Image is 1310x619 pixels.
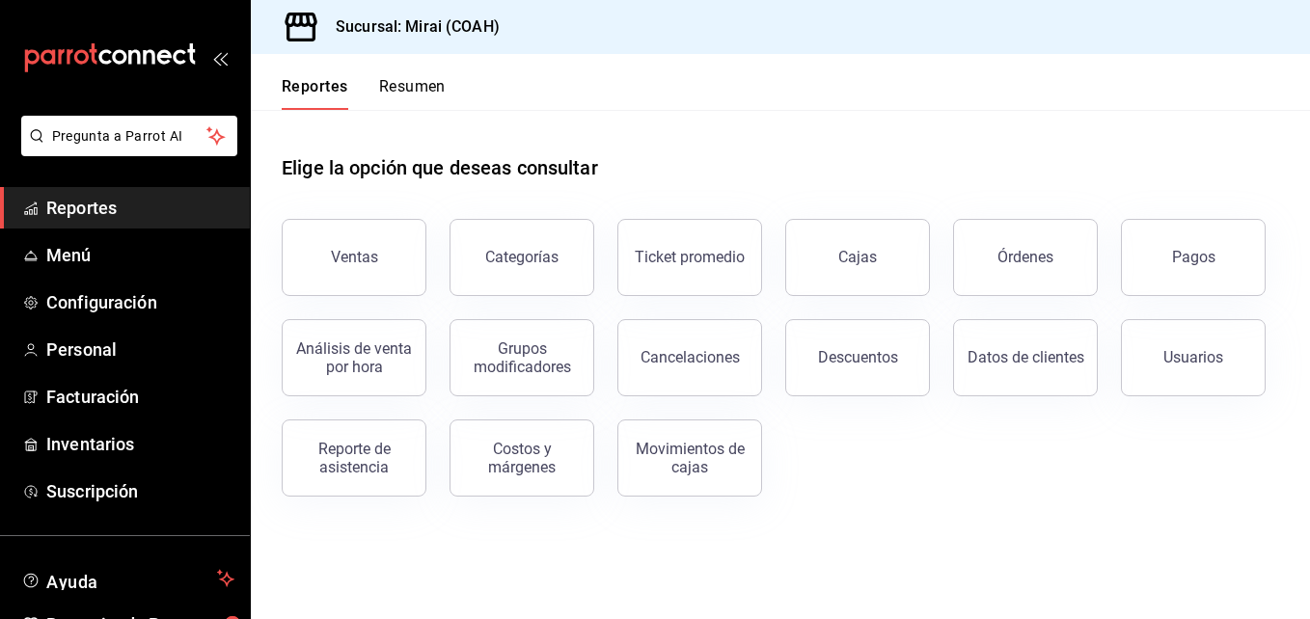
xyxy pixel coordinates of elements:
button: Pagos [1121,219,1266,296]
button: Resumen [379,77,446,110]
div: Pagos [1172,248,1215,266]
div: Cajas [838,246,878,269]
button: Descuentos [785,319,930,396]
div: Órdenes [997,248,1053,266]
button: Grupos modificadores [450,319,594,396]
span: Menú [46,242,234,268]
div: Usuarios [1163,348,1223,366]
button: Datos de clientes [953,319,1098,396]
button: Costos y márgenes [450,419,594,497]
div: Costos y márgenes [462,440,582,476]
span: Reportes [46,195,234,221]
button: Ventas [282,219,426,296]
span: Pregunta a Parrot AI [52,126,207,147]
h3: Sucursal: Mirai (COAH) [320,15,500,39]
button: Movimientos de cajas [617,419,762,497]
button: Órdenes [953,219,1098,296]
span: Suscripción [46,478,234,504]
div: Movimientos de cajas [630,440,750,476]
button: Análisis de venta por hora [282,319,426,396]
span: Facturación [46,384,234,410]
a: Cajas [785,219,930,296]
div: Datos de clientes [968,348,1084,366]
span: Ayuda [46,567,209,590]
a: Pregunta a Parrot AI [14,140,237,160]
span: Inventarios [46,431,234,457]
button: Ticket promedio [617,219,762,296]
button: Categorías [450,219,594,296]
button: open_drawer_menu [212,50,228,66]
span: Configuración [46,289,234,315]
button: Cancelaciones [617,319,762,396]
span: Personal [46,336,234,363]
div: navigation tabs [282,77,446,110]
button: Pregunta a Parrot AI [21,116,237,156]
div: Análisis de venta por hora [294,339,414,376]
div: Cancelaciones [641,348,740,366]
div: Descuentos [818,348,898,366]
button: Usuarios [1121,319,1266,396]
div: Ventas [331,248,378,266]
div: Categorías [485,248,559,266]
button: Reportes [282,77,348,110]
h1: Elige la opción que deseas consultar [282,153,598,182]
div: Grupos modificadores [462,339,582,376]
button: Reporte de asistencia [282,419,426,497]
div: Ticket promedio [635,248,745,266]
div: Reporte de asistencia [294,440,414,476]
